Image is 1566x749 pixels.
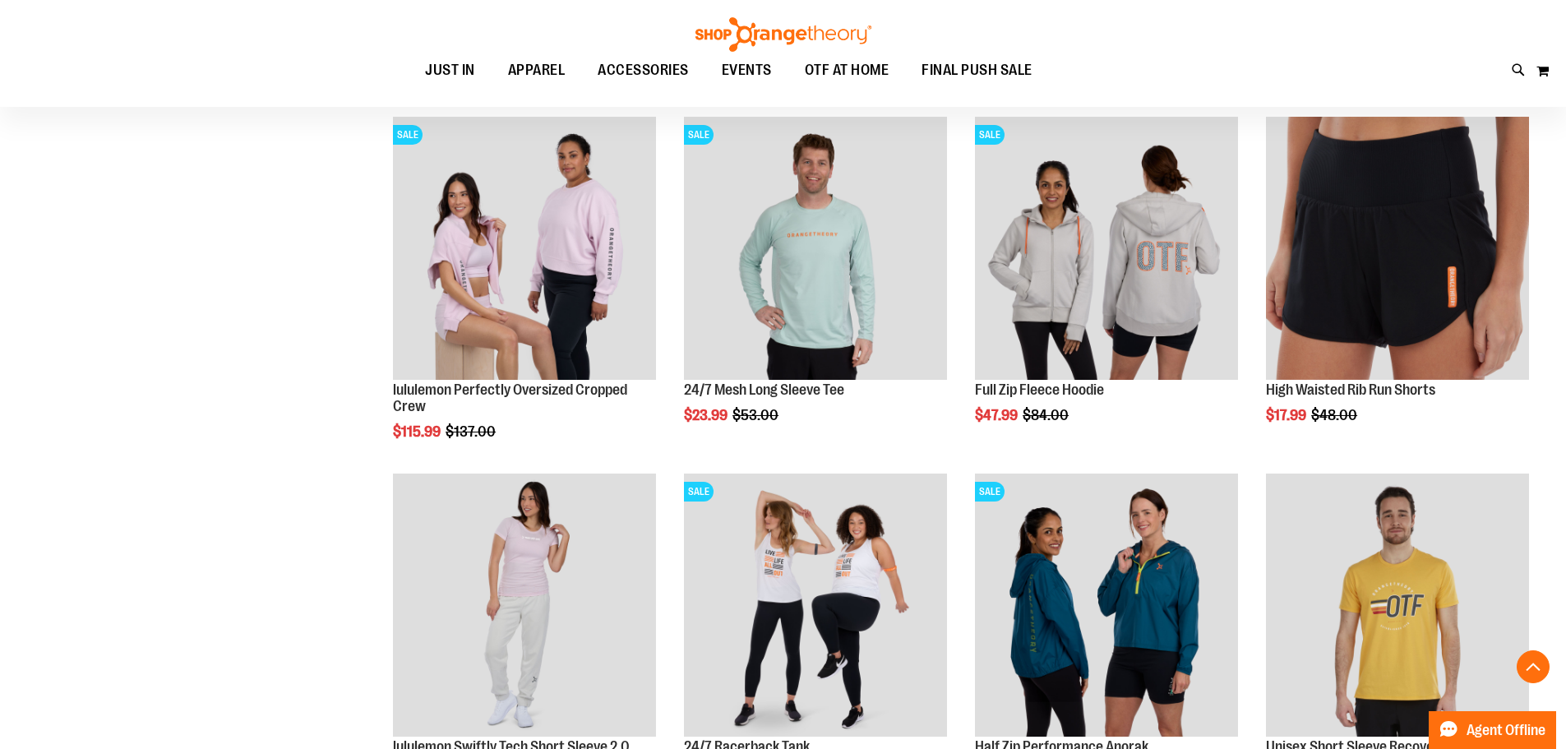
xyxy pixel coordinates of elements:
span: Agent Offline [1467,723,1545,738]
a: APPAREL [492,52,582,90]
a: Main Image of 1457095SALE [684,117,947,382]
span: SALE [684,125,714,145]
span: $53.00 [732,407,781,423]
a: Half Zip Performance AnorakSALE [975,474,1238,739]
a: OTF AT HOME [788,52,906,90]
a: 24/7 Racerback TankSALE [684,474,947,739]
img: Half Zip Performance Anorak [975,474,1238,737]
span: EVENTS [722,52,772,89]
img: High Waisted Rib Run Shorts [1266,117,1529,380]
a: Full Zip Fleece Hoodie [975,381,1104,398]
div: product [676,109,955,465]
button: Agent Offline [1429,711,1556,749]
span: SALE [975,125,1005,145]
img: lululemon Swiftly Tech Short Sleeve 2.0 [393,474,656,737]
a: High Waisted Rib Run Shorts [1266,381,1435,398]
span: FINAL PUSH SALE [922,52,1032,89]
a: JUST IN [409,52,492,90]
img: lululemon Perfectly Oversized Cropped Crew [393,117,656,380]
img: Main Image of 1457095 [684,117,947,380]
img: 24/7 Racerback Tank [684,474,947,737]
span: JUST IN [425,52,475,89]
span: $48.00 [1311,407,1360,423]
span: OTF AT HOME [805,52,889,89]
a: lululemon Perfectly Oversized Cropped CrewSALE [393,117,656,382]
img: Product image for Unisex Short Sleeve Recovery Tee [1266,474,1529,737]
a: lululemon Swiftly Tech Short Sleeve 2.0 [393,474,656,739]
span: $137.00 [446,423,498,440]
span: $17.99 [1266,407,1309,423]
a: High Waisted Rib Run Shorts [1266,117,1529,382]
div: product [1258,109,1537,465]
img: Shop Orangetheory [693,17,874,52]
span: ACCESSORIES [598,52,689,89]
button: Back To Top [1517,650,1550,683]
span: $84.00 [1023,407,1071,423]
a: FINAL PUSH SALE [905,52,1049,89]
a: ACCESSORIES [581,52,705,90]
a: Product image for Unisex Short Sleeve Recovery Tee [1266,474,1529,739]
div: product [967,109,1246,465]
a: 24/7 Mesh Long Sleeve Tee [684,381,844,398]
span: SALE [393,125,423,145]
a: Main Image of 1457091SALE [975,117,1238,382]
img: Main Image of 1457091 [975,117,1238,380]
span: SALE [684,482,714,502]
span: SALE [975,482,1005,502]
a: EVENTS [705,52,788,90]
span: $23.99 [684,407,730,423]
a: lululemon Perfectly Oversized Cropped Crew [393,381,627,414]
span: $115.99 [393,423,443,440]
div: product [385,109,664,481]
span: APPAREL [508,52,566,89]
span: $47.99 [975,407,1020,423]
